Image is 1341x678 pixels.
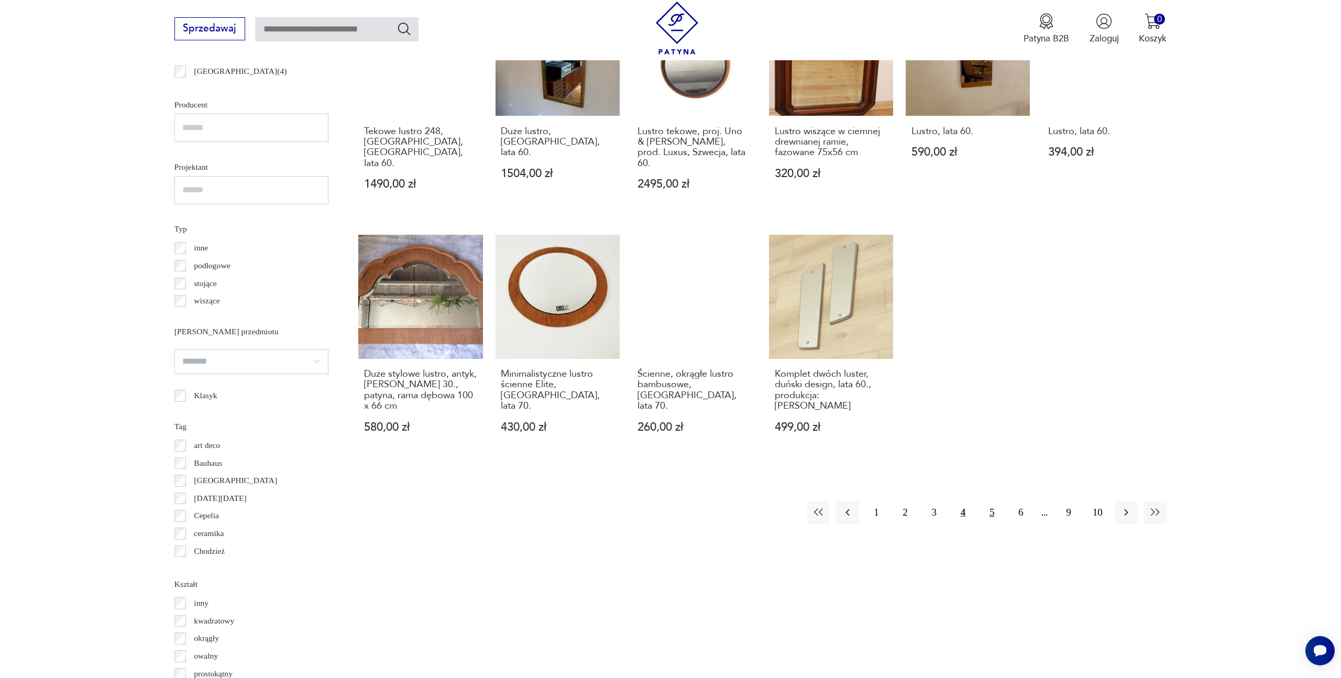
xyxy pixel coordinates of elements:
p: Klasyk [194,389,217,402]
p: Projektant [174,160,328,174]
iframe: Smartsupp widget button [1305,636,1335,665]
p: Tag [174,420,328,433]
button: 4 [952,501,974,523]
p: Ćmielów [194,562,224,575]
p: podłogowe [194,259,230,272]
img: Patyna - sklep z meblami i dekoracjami vintage [651,2,704,54]
button: Patyna B2B [1024,13,1069,45]
p: art deco [194,439,220,452]
button: 5 [981,501,1003,523]
a: Komplet dwóch luster, duński design, lata 60., produkcja: DaniaKomplet dwóch luster, duński desig... [769,235,893,457]
p: inne [194,241,208,255]
h3: Komplet dwóch luster, duński design, lata 60., produkcja: [PERSON_NAME] [775,369,888,412]
button: Sprzedawaj [174,17,245,40]
p: 2495,00 zł [637,179,751,190]
button: 10 [1086,501,1109,523]
p: Koszyk [1139,32,1167,45]
p: Producent [174,98,328,112]
p: stojące [194,277,216,290]
h3: Lustro, lata 60. [911,126,1025,137]
img: Ikonka użytkownika [1096,13,1112,29]
a: Duże stylowe lustro, antyk, l. 30., patyna, rama dębowa 100 x 66 cmDuże stylowe lustro, antyk, [P... [358,235,482,457]
button: 1 [865,501,887,523]
img: Ikona koszyka [1145,13,1161,29]
p: 1490,00 zł [364,179,477,190]
h3: Lustro, lata 60. [1048,126,1161,137]
p: Kształt [174,577,328,591]
p: Typ [174,222,328,236]
p: Cepelia [194,509,219,522]
button: Zaloguj [1090,13,1119,45]
p: ceramika [194,527,224,540]
h3: Duże stylowe lustro, antyk, [PERSON_NAME] 30., patyna, rama dębowa 100 x 66 cm [364,369,477,412]
h3: Tekowe lustro 248, [GEOGRAPHIC_DATA], [GEOGRAPHIC_DATA], lata 60. [364,126,477,169]
h3: Lustro tekowe, proj. Uno & [PERSON_NAME], prod. Luxus, Szwecja, lata 60. [637,126,751,169]
p: [PERSON_NAME] przedmiotu [174,325,328,338]
h3: Lustro wiszące w ciemnej drewnianej ramie, fazowane 75x56 cm [775,126,888,158]
p: 430,00 zł [501,422,614,433]
p: 580,00 zł [364,422,477,433]
p: owalny [194,649,218,663]
h3: Minimalistyczne lustro ścienne Elite, [GEOGRAPHIC_DATA], lata 70. [501,369,614,412]
button: 2 [894,501,917,523]
h3: Ścienne, okrągłe lustro bambusowe, [GEOGRAPHIC_DATA], lata 70. [637,369,751,412]
h3: Duże lustro, [GEOGRAPHIC_DATA], lata 60. [501,126,614,158]
p: 260,00 zł [637,422,751,433]
a: Sprzedawaj [174,25,245,34]
p: [DATE][DATE] [194,491,246,505]
p: kwadratowy [194,614,234,628]
p: Bauhaus [194,456,222,470]
p: 1504,00 zł [501,168,614,179]
p: okrągły [194,631,219,645]
img: Ikona medalu [1038,13,1054,29]
p: 394,00 zł [1048,147,1161,158]
p: wiszące [194,294,219,308]
p: [GEOGRAPHIC_DATA] [194,474,277,487]
button: 3 [923,501,946,523]
p: Patyna B2B [1024,32,1069,45]
p: 590,00 zł [911,147,1025,158]
p: Zaloguj [1090,32,1119,45]
p: 320,00 zł [775,168,888,179]
p: [GEOGRAPHIC_DATA] ( 4 ) [194,64,287,78]
div: 0 [1154,14,1165,25]
p: inny [194,596,208,610]
a: Minimalistyczne lustro ścienne Elite, Niemcy, lata 70.Minimalistyczne lustro ścienne Elite, [GEOG... [496,235,620,457]
p: Hiszpania ( 4 ) [194,82,236,96]
button: 6 [1009,501,1032,523]
p: 499,00 zł [775,422,888,433]
a: Ikona medaluPatyna B2B [1024,13,1069,45]
button: Szukaj [397,21,412,36]
button: 0Koszyk [1139,13,1167,45]
a: Ścienne, okrągłe lustro bambusowe, Niemcy, lata 70.Ścienne, okrągłe lustro bambusowe, [GEOGRAPHIC... [632,235,756,457]
button: 9 [1057,501,1080,523]
p: Chodzież [194,544,225,558]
